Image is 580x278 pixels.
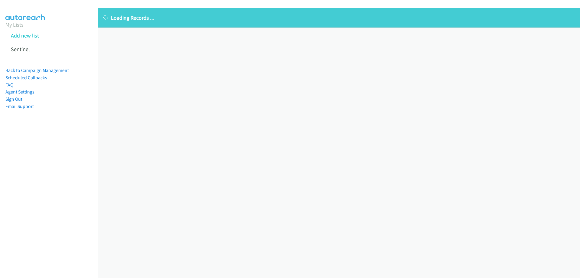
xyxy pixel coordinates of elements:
[11,32,39,39] a: Add new list
[11,46,30,53] a: Sentinel
[5,103,34,109] a: Email Support
[5,75,47,80] a: Scheduled Callbacks
[103,14,575,22] p: Loading Records ...
[5,96,22,102] a: Sign Out
[5,89,34,95] a: Agent Settings
[5,82,13,88] a: FAQ
[5,67,69,73] a: Back to Campaign Management
[5,21,24,28] a: My Lists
